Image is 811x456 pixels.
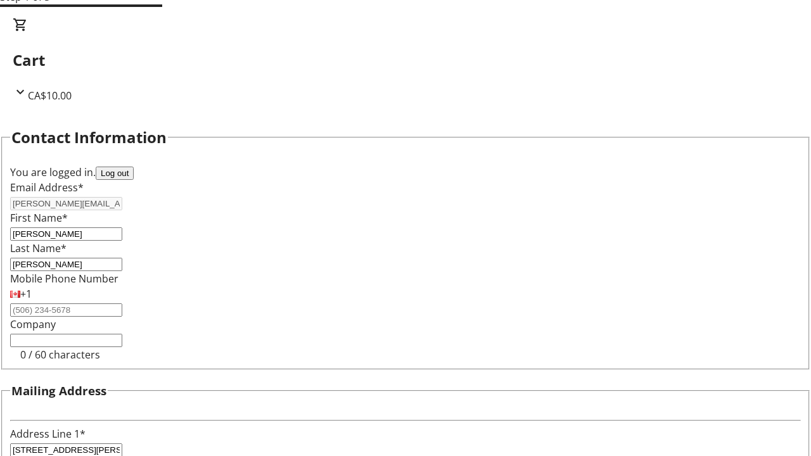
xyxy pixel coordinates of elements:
tr-character-limit: 0 / 60 characters [20,348,100,362]
h3: Mailing Address [11,382,106,400]
span: CA$10.00 [28,89,72,103]
div: You are logged in. [10,165,801,180]
label: Address Line 1* [10,427,86,441]
label: Mobile Phone Number [10,272,118,286]
label: Email Address* [10,180,84,194]
button: Log out [96,167,134,180]
label: Last Name* [10,241,67,255]
label: First Name* [10,211,68,225]
h2: Contact Information [11,126,167,149]
label: Company [10,317,56,331]
div: CartCA$10.00 [13,17,798,103]
h2: Cart [13,49,798,72]
input: (506) 234-5678 [10,303,122,317]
